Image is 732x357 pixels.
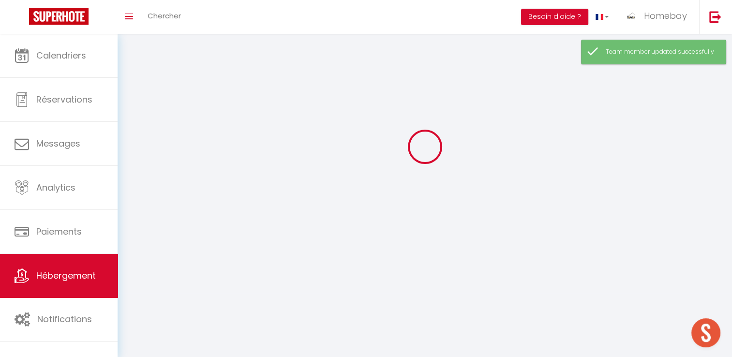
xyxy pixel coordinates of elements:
[148,11,181,21] span: Chercher
[36,137,80,149] span: Messages
[606,47,716,57] div: Team member updated successfully
[36,93,92,105] span: Réservations
[623,9,638,23] img: ...
[691,318,720,347] div: Ouvrir le chat
[644,10,687,22] span: Homebay
[36,49,86,61] span: Calendriers
[521,9,588,25] button: Besoin d'aide ?
[36,269,96,282] span: Hébergement
[709,11,721,23] img: logout
[37,313,92,325] span: Notifications
[36,225,82,238] span: Paiements
[29,8,89,25] img: Super Booking
[36,181,75,193] span: Analytics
